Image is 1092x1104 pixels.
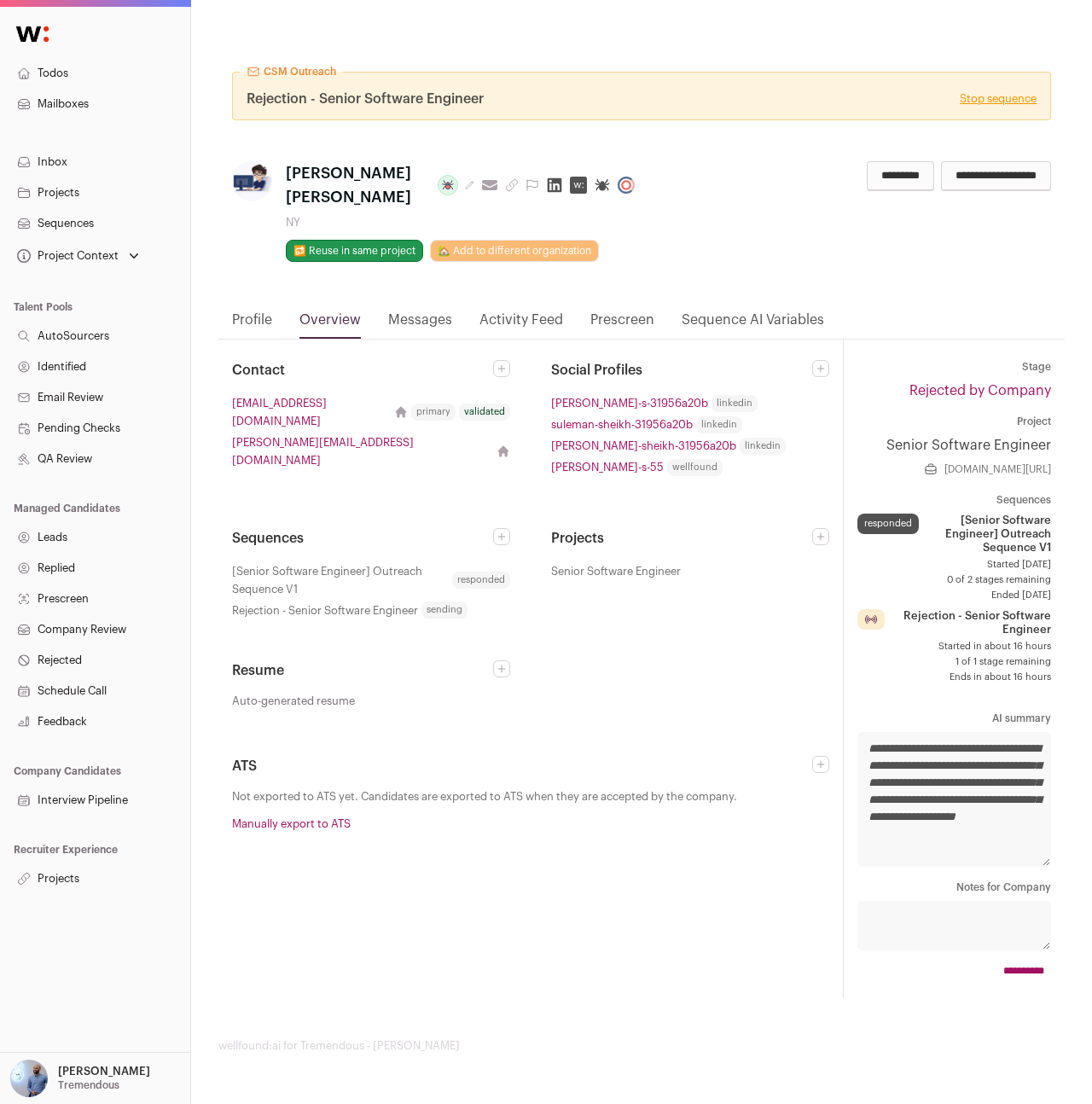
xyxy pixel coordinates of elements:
h2: ATS [232,756,812,776]
a: [PERSON_NAME]-s-55 [551,458,664,476]
a: Prescreen [590,310,654,339]
a: Stop sequence [960,92,1037,106]
img: Wellfound [7,17,58,51]
a: [PERSON_NAME]-sheikh-31956a20b [551,437,736,455]
div: primary [411,404,456,421]
span: wellfound [667,459,723,476]
span: [Senior Software Engineer] Outreach Sequence V1 [926,514,1051,555]
span: Rejection - Senior Software Engineer [247,89,484,109]
dt: Stage [857,360,1051,374]
a: Overview [299,310,361,339]
dt: Project [857,415,1051,428]
a: Manually export to ATS [232,818,351,829]
a: Profile [232,310,272,339]
footer: wellfound:ai for Tremendous - [PERSON_NAME] [218,1039,1065,1053]
a: Rejected by Company [909,384,1051,398]
span: 1 of 1 stage remaining [857,655,1051,669]
img: f68c01fd0a57ae359780099297f2d59dd35858eb4d60857d5e64d63bdf776958.jpg [232,161,272,201]
span: Rejection - Senior Software Engineer [888,609,1051,636]
span: linkedin [712,395,758,412]
div: NY [286,216,642,230]
span: [PERSON_NAME] [PERSON_NAME] [286,161,424,209]
h2: Resume [232,660,493,681]
a: [PERSON_NAME]-s-31956a20b [551,394,708,412]
h2: Social Profiles [551,360,812,381]
p: Not exported to ATS yet. Candidates are exported to ATS when they are accepted by the company. [232,790,829,804]
button: Open dropdown [7,1060,154,1097]
span: Started [DATE] [857,558,1051,572]
h2: Contact [232,360,493,381]
button: Open dropdown [14,244,142,268]
span: CSM Outreach [264,65,336,78]
p: Tremendous [58,1078,119,1092]
img: 97332-medium_jpg [10,1060,48,1097]
div: Project Context [14,249,119,263]
span: [Senior Software Engineer] Outreach Sequence V1 [232,562,449,598]
button: 🔂 Reuse in same project [286,240,423,262]
div: validated [459,404,510,421]
span: responded [452,572,510,589]
span: 0 of 2 stages remaining [857,573,1051,587]
a: suleman-sheikh-31956a20b [551,415,693,433]
a: Activity Feed [479,310,563,339]
p: [PERSON_NAME] [58,1065,150,1078]
span: sending [421,601,468,619]
span: Senior Software Engineer [551,562,681,580]
a: Senior Software Engineer [857,435,1051,456]
a: Messages [388,310,452,339]
span: Ended [DATE] [857,589,1051,602]
span: Ends in about 16 hours [857,671,1051,684]
span: Started in about 16 hours [857,640,1051,654]
a: [PERSON_NAME][EMAIL_ADDRESS][DOMAIN_NAME] [232,433,490,469]
h2: Sequences [232,528,493,549]
span: linkedin [696,416,742,433]
a: [DOMAIN_NAME][URL] [944,462,1051,476]
span: Rejection - Senior Software Engineer [232,601,418,619]
dt: AI summary [857,712,1051,725]
div: responded [857,514,919,534]
a: Auto-generated resume [232,694,510,708]
dt: Sequences [857,493,1051,507]
dt: Notes for Company [857,880,1051,894]
span: linkedin [740,438,786,455]
a: 🏡 Add to different organization [430,240,599,262]
a: Sequence AI Variables [682,310,824,339]
a: [EMAIL_ADDRESS][DOMAIN_NAME] [232,394,387,430]
h2: Projects [551,528,812,549]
